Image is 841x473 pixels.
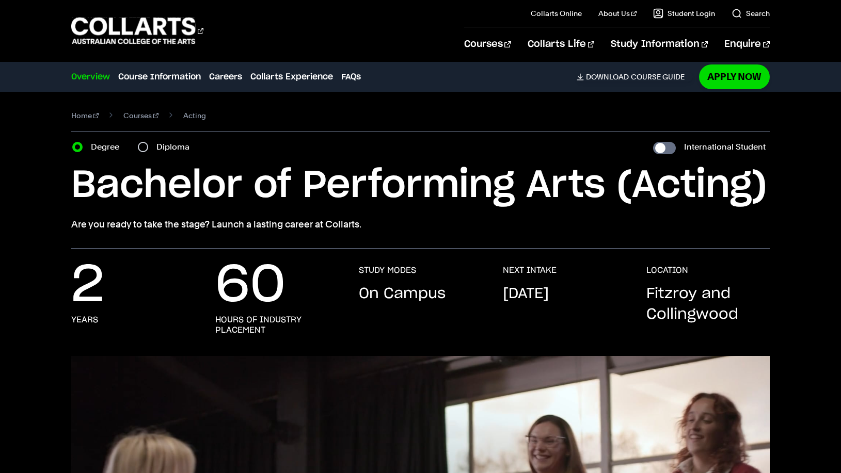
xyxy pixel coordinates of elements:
[209,71,242,83] a: Careers
[156,140,196,154] label: Diploma
[183,108,206,123] span: Acting
[699,64,770,89] a: Apply Now
[91,140,125,154] label: Degree
[118,71,201,83] a: Course Information
[250,71,333,83] a: Collarts Experience
[215,315,338,335] h3: hours of industry placement
[71,16,203,45] div: Go to homepage
[359,284,446,304] p: On Campus
[464,27,511,61] a: Courses
[503,284,549,304] p: [DATE]
[71,217,769,232] p: Are you ready to take the stage? Launch a lasting career at Collarts.
[653,8,715,19] a: Student Login
[71,315,98,325] h3: years
[359,265,416,275] h3: STUDY MODES
[611,27,708,61] a: Study Information
[215,265,285,306] p: 60
[732,8,770,19] a: Search
[598,8,637,19] a: About Us
[724,27,769,61] a: Enquire
[684,140,766,154] label: International Student
[646,284,769,325] p: Fitzroy and Collingwood
[503,265,557,275] h3: NEXT INTAKE
[71,265,104,306] p: 2
[586,72,629,81] span: Download
[528,27,594,61] a: Collarts Life
[71,71,110,83] a: Overview
[531,8,582,19] a: Collarts Online
[646,265,688,275] h3: LOCATION
[123,108,158,123] a: Courses
[341,71,361,83] a: FAQs
[577,72,693,81] a: DownloadCourse Guide
[71,108,99,123] a: Home
[71,162,769,209] h1: Bachelor of Performing Arts (Acting)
